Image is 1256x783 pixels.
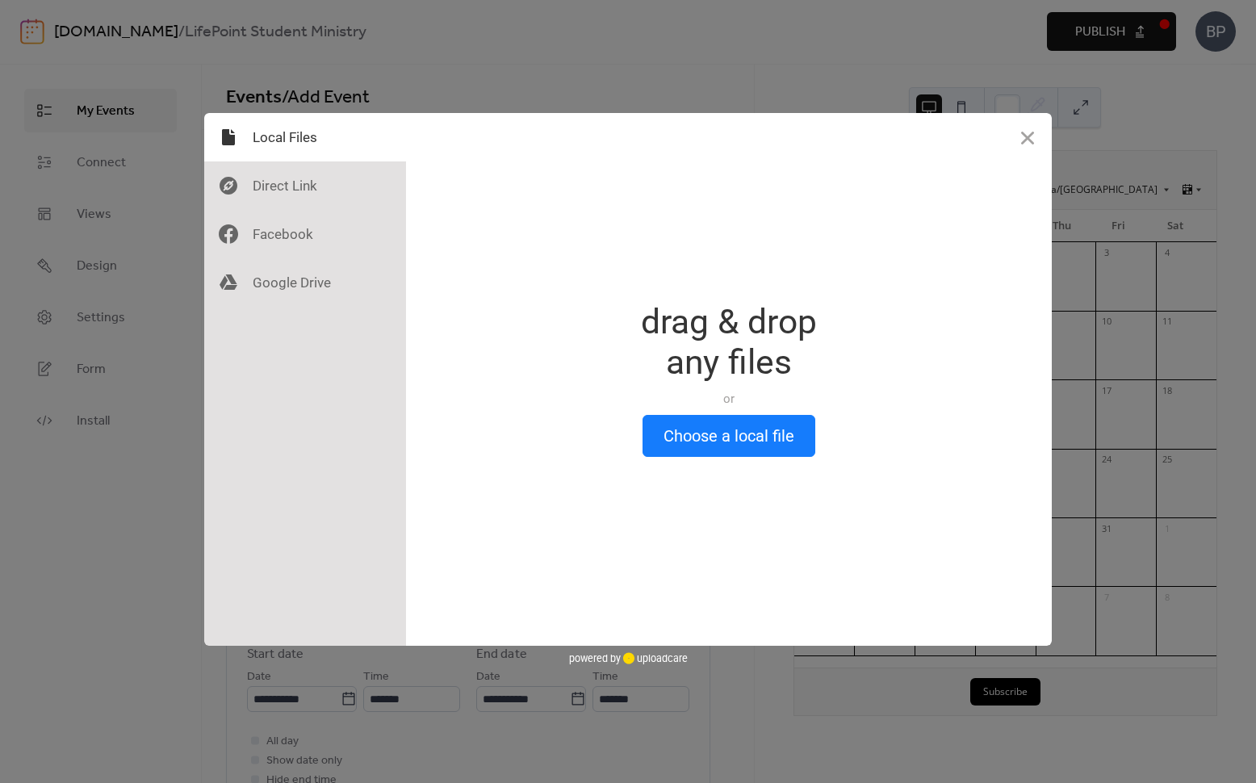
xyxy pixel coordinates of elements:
[204,210,406,258] div: Facebook
[643,415,815,457] button: Choose a local file
[204,258,406,307] div: Google Drive
[204,161,406,210] div: Direct Link
[621,652,688,664] a: uploadcare
[641,391,817,407] div: or
[1003,113,1052,161] button: Close
[641,302,817,383] div: drag & drop any files
[569,646,688,670] div: powered by
[204,113,406,161] div: Local Files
